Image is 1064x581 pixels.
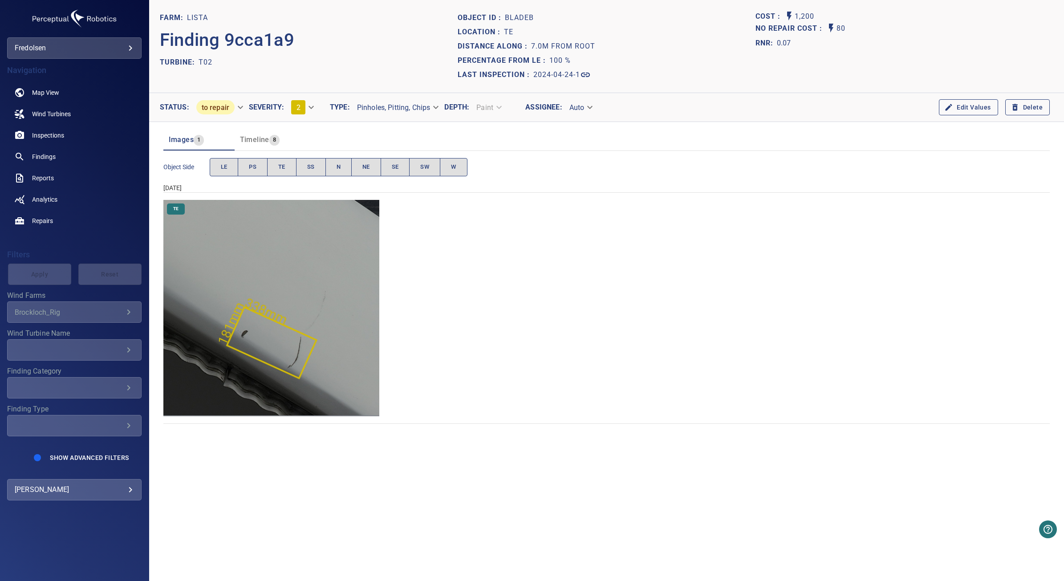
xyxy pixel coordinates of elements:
div: [PERSON_NAME] [15,483,134,497]
p: 80 [837,23,845,35]
div: Pinholes, Pitting, Chips [350,100,445,115]
a: 2024-04-24-1 [533,69,591,80]
a: analytics noActive [7,189,142,210]
p: 1,200 [795,11,814,23]
a: inspections noActive [7,125,142,146]
button: SS [296,158,326,176]
span: to repair [196,103,235,112]
div: fredolsen [7,37,142,59]
h1: No Repair Cost : [755,24,826,33]
span: SW [420,162,429,172]
label: Status : [160,104,189,111]
p: 7.0m from root [531,41,595,52]
h4: Navigation [7,66,142,75]
button: SE [381,158,410,176]
span: Reports [32,174,54,183]
label: Type : [330,104,350,111]
p: 0.07 [777,38,791,49]
img: Lista/T02/2024-04-24-1/2024-04-24-1/image86wp93.jpg [163,200,380,416]
a: map noActive [7,82,142,103]
svg: Auto Cost [784,11,795,21]
button: W [440,158,467,176]
span: The ratio of the additional incurred cost of repair in 1 year and the cost of repairing today. Fi... [755,36,791,50]
svg: Auto No Repair Cost [826,23,837,33]
div: Finding Category [7,377,142,398]
img: fredolsen-logo [30,7,119,30]
label: Finding Category [7,368,142,375]
div: objectSide [210,158,467,176]
p: bladeB [505,12,534,23]
span: Analytics [32,195,57,204]
label: Depth : [444,104,469,111]
div: Auto [562,100,599,115]
button: PS [238,158,268,176]
button: LE [210,158,239,176]
span: Show Advanced Filters [50,454,129,461]
span: Repairs [32,216,53,225]
h1: RNR: [755,38,777,49]
span: NE [362,162,370,172]
p: Finding 9cca1a9 [160,27,295,53]
span: Projected additional costs incurred by waiting 1 year to repair. This is a function of possible i... [755,23,826,35]
button: Delete [1005,99,1050,116]
span: Map View [32,88,59,97]
label: Severity : [249,104,284,111]
a: reports noActive [7,167,142,189]
h1: Cost : [755,12,784,21]
span: 2 [296,103,301,112]
button: NE [351,158,381,176]
p: FARM: [160,12,187,23]
div: Paint [469,100,508,115]
p: Lista [187,12,208,23]
div: Wind Turbine Name [7,339,142,361]
button: N [325,158,352,176]
span: The base labour and equipment costs to repair the finding. Does not include the loss of productio... [755,11,784,23]
a: repairs noActive [7,210,142,232]
div: fredolsen [15,41,134,55]
button: SW [409,158,440,176]
label: Finding Type [7,406,142,413]
span: Inspections [32,131,64,140]
p: T02 [199,57,212,68]
div: Wind Farms [7,301,142,323]
p: 100 % [549,55,571,66]
h4: Filters [7,250,142,259]
span: SS [307,162,315,172]
p: TURBINE: [160,57,199,68]
a: findings noActive [7,146,142,167]
span: LE [221,162,227,172]
span: Images [169,135,194,144]
label: Assignee : [525,104,562,111]
span: Findings [32,152,56,161]
p: Location : [458,27,504,37]
a: windturbines noActive [7,103,142,125]
label: Wind Farms [7,292,142,299]
div: Finding Type [7,415,142,436]
span: Object Side [163,163,210,171]
span: TE [168,206,184,212]
p: 2024-04-24-1 [533,69,580,80]
div: 2 [284,97,320,118]
span: PS [249,162,256,172]
label: Wind Turbine Name [7,330,142,337]
span: 8 [269,135,280,145]
span: Wind Turbines [32,110,71,118]
button: Edit Values [939,99,998,116]
span: SE [392,162,399,172]
span: N [337,162,341,172]
button: TE [267,158,296,176]
div: [DATE] [163,183,1050,192]
div: to repair [189,97,249,118]
span: Timeline [240,135,269,144]
p: Last Inspection : [458,69,533,80]
p: Distance along : [458,41,531,52]
div: Brockloch_Rig [15,308,123,317]
button: Show Advanced Filters [45,451,134,465]
span: W [451,162,456,172]
p: Object ID : [458,12,505,23]
p: TE [504,27,513,37]
p: Percentage from LE : [458,55,549,66]
span: 1 [194,135,204,145]
span: TE [278,162,285,172]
